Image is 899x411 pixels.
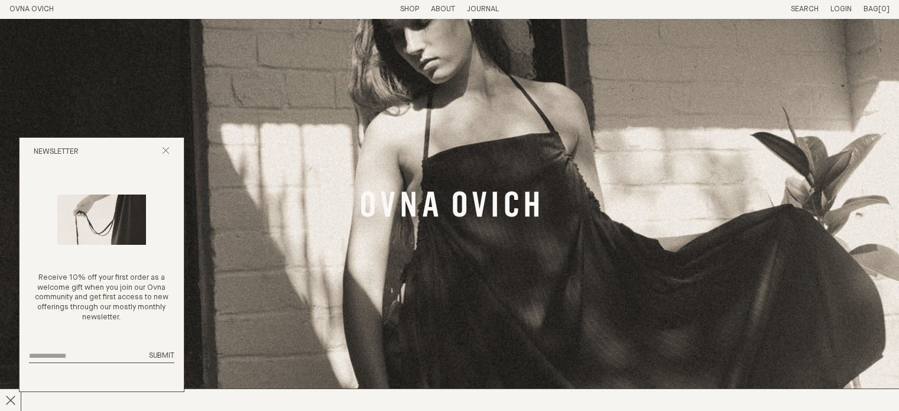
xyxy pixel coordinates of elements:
a: Login [830,5,852,13]
a: Shop [400,5,419,13]
span: Bag [864,5,878,13]
span: Submit [149,352,174,360]
a: Home [9,5,54,13]
button: Close popup [162,147,170,158]
a: Search [791,5,819,13]
a: Journal [467,5,499,13]
p: Receive 10% off your first order as a welcome gift when you join our Ovna community and get first... [29,273,174,323]
button: Submit [149,351,174,361]
a: Banner Link [361,191,538,221]
h2: Newsletter [34,147,79,157]
span: [0] [878,5,890,13]
summary: About [431,5,455,15]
